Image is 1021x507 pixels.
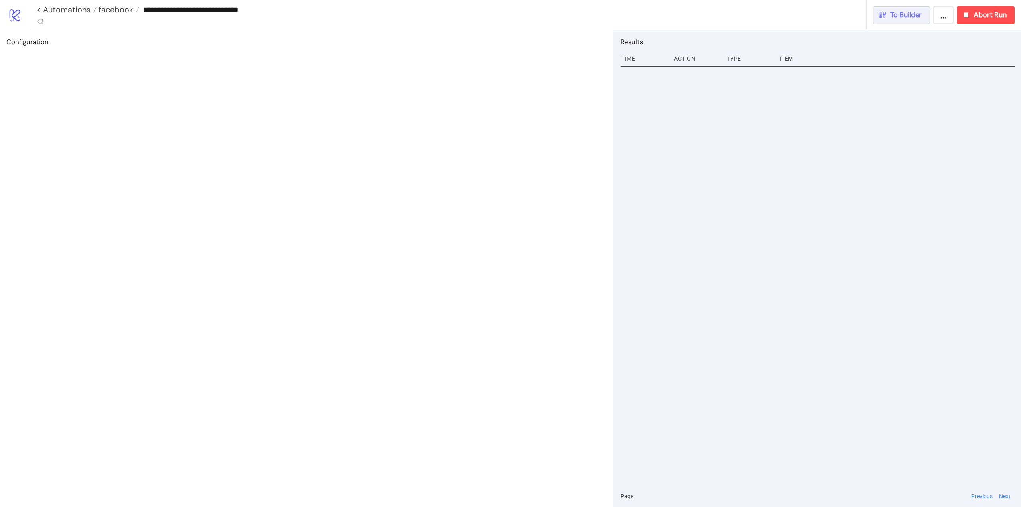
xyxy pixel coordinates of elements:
[873,6,930,24] button: To Builder
[6,37,606,47] h2: Configuration
[779,51,1015,66] div: Item
[97,6,139,14] a: facebook
[621,51,668,66] div: Time
[890,10,922,20] span: To Builder
[969,492,995,501] button: Previous
[957,6,1015,24] button: Abort Run
[621,37,1015,47] h2: Results
[37,6,97,14] a: < Automations
[97,4,133,15] span: facebook
[997,492,1013,501] button: Next
[933,6,954,24] button: ...
[974,10,1007,20] span: Abort Run
[726,51,773,66] div: Type
[673,51,720,66] div: Action
[621,492,633,501] span: Page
